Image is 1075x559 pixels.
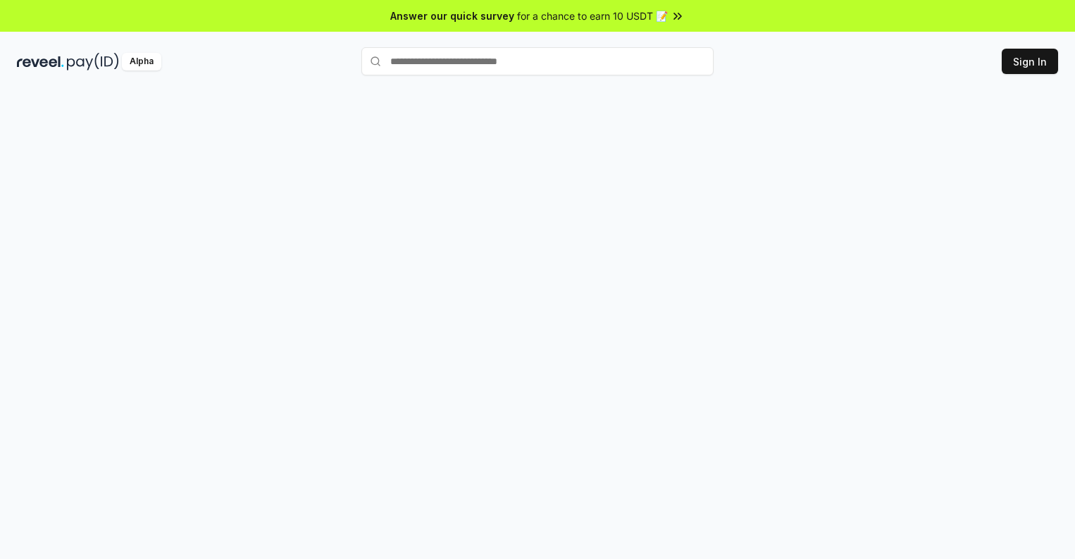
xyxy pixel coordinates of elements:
[517,8,668,23] span: for a chance to earn 10 USDT 📝
[67,53,119,70] img: pay_id
[390,8,514,23] span: Answer our quick survey
[17,53,64,70] img: reveel_dark
[122,53,161,70] div: Alpha
[1002,49,1058,74] button: Sign In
